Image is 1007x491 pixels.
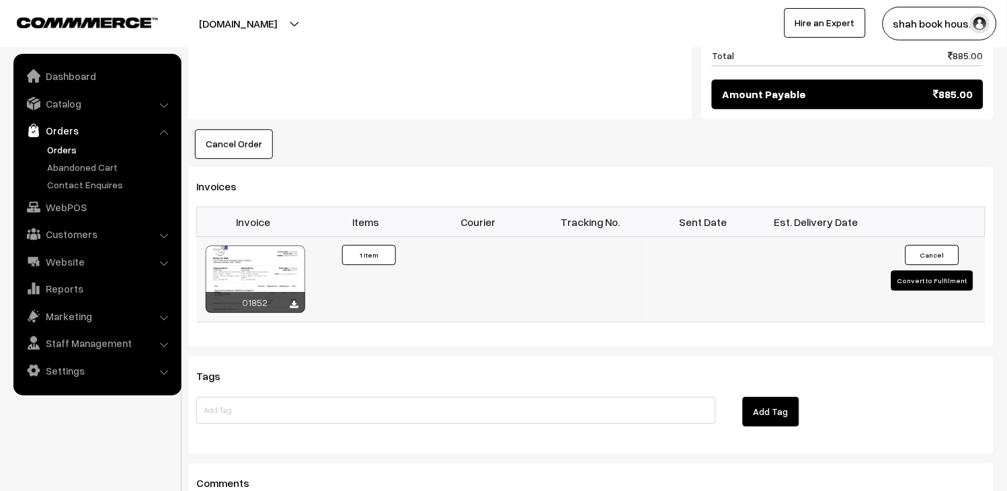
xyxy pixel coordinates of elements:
[17,222,177,246] a: Customers
[422,207,535,237] th: Courier
[196,476,266,490] span: Comments
[760,207,873,237] th: Est. Delivery Date
[17,195,177,219] a: WebPOS
[152,7,324,40] button: [DOMAIN_NAME]
[743,397,799,426] button: Add Tag
[970,13,990,34] img: user
[17,331,177,355] a: Staff Management
[17,358,177,383] a: Settings
[206,292,305,313] div: 01852
[44,178,177,192] a: Contact Enquires
[712,48,734,63] span: Total
[722,86,806,102] span: Amount Payable
[17,118,177,143] a: Orders
[647,207,760,237] th: Sent Date
[195,129,273,159] button: Cancel Order
[197,207,310,237] th: Invoice
[44,143,177,157] a: Orders
[883,7,997,40] button: shah book hous…
[309,207,422,237] th: Items
[534,207,647,237] th: Tracking No.
[17,13,134,30] a: COMMMERCE
[934,86,973,102] span: 885.00
[44,160,177,174] a: Abandoned Cart
[196,397,716,424] input: Add Tag
[891,270,973,291] button: Convert to Fulfilment
[17,64,177,88] a: Dashboard
[342,245,396,265] button: 1 Item
[17,276,177,301] a: Reports
[196,180,253,193] span: Invoices
[17,91,177,116] a: Catalog
[17,304,177,328] a: Marketing
[17,17,158,28] img: COMMMERCE
[905,245,959,265] button: Cancel
[17,250,177,274] a: Website
[196,369,237,383] span: Tags
[949,48,983,63] span: 885.00
[784,8,866,38] a: Hire an Expert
